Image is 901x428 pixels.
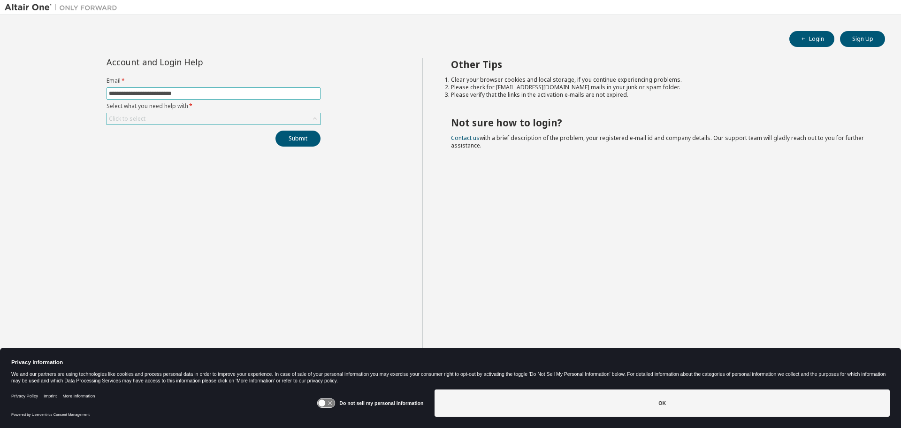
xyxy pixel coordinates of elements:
[451,58,869,70] h2: Other Tips
[109,115,145,123] div: Click to select
[451,91,869,99] li: Please verify that the links in the activation e-mails are not expired.
[451,134,480,142] a: Contact us
[107,58,278,66] div: Account and Login Help
[840,31,885,47] button: Sign Up
[107,113,320,125] div: Click to select
[107,102,321,110] label: Select what you need help with
[107,77,321,85] label: Email
[451,84,869,91] li: Please check for [EMAIL_ADDRESS][DOMAIN_NAME] mails in your junk or spam folder.
[5,3,122,12] img: Altair One
[451,134,864,149] span: with a brief description of the problem, your registered e-mail id and company details. Our suppo...
[275,131,321,147] button: Submit
[789,31,834,47] button: Login
[451,76,869,84] li: Clear your browser cookies and local storage, if you continue experiencing problems.
[451,117,869,129] h2: Not sure how to login?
